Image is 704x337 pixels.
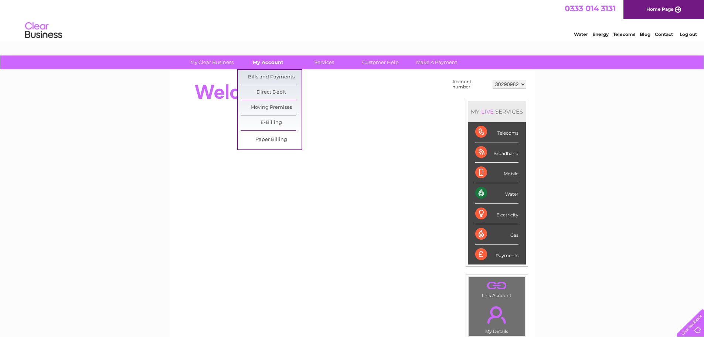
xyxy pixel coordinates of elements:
a: Services [294,55,355,69]
a: Contact [655,31,673,37]
a: Direct Debit [241,85,302,100]
div: Gas [475,224,518,245]
div: Broadband [475,142,518,163]
a: Blog [640,31,650,37]
a: E-Billing [241,115,302,130]
a: Log out [680,31,697,37]
div: Water [475,183,518,203]
div: LIVE [480,108,495,115]
a: . [470,302,523,328]
div: Clear Business is a trading name of Verastar Limited (registered in [GEOGRAPHIC_DATA] No. 3667643... [178,4,527,36]
div: Payments [475,245,518,264]
a: Paper Billing [241,132,302,147]
td: Link Account [468,277,526,300]
div: Electricity [475,204,518,224]
a: Moving Premises [241,100,302,115]
a: My Account [238,55,299,69]
img: logo.png [25,19,62,42]
a: . [470,279,523,292]
a: Telecoms [613,31,635,37]
a: Energy [592,31,609,37]
a: Bills and Payments [241,70,302,85]
td: My Details [468,300,526,336]
a: Make A Payment [406,55,467,69]
a: My Clear Business [181,55,242,69]
a: Water [574,31,588,37]
div: MY SERVICES [468,101,526,122]
a: 0333 014 3131 [565,4,616,13]
a: Customer Help [350,55,411,69]
div: Mobile [475,163,518,183]
td: Account number [450,77,491,91]
div: Telecoms [475,122,518,142]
